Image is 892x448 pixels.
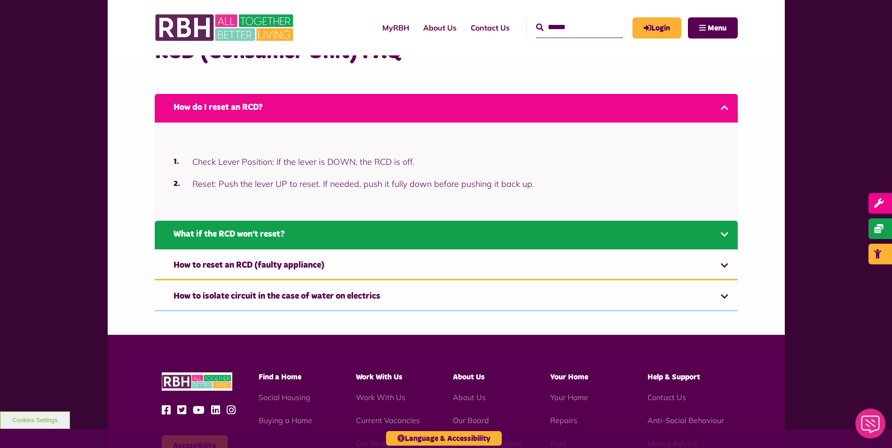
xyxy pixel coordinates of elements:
[708,24,726,32] span: Menu
[550,373,588,381] span: Your Home
[647,373,700,381] span: Help & Support
[356,373,403,381] span: Work With Us
[155,252,738,280] a: How to reset an RCD (faulty appliance)
[688,17,738,39] button: Navigation
[259,393,310,402] a: Social Housing - open in a new tab
[386,431,502,446] button: Language & Accessibility
[453,416,489,425] a: Our Board
[162,372,232,391] img: RBH
[356,393,405,402] a: Work With Us
[464,15,517,40] a: Contact Us
[550,416,577,425] a: Repairs
[155,123,738,218] div: How do I reset an RCD?
[453,373,485,381] span: About Us
[416,15,464,40] a: About Us
[155,221,738,249] a: What if the RCD won't reset?
[536,17,623,38] input: Search
[647,393,686,402] a: Contact Us
[632,17,681,39] a: MyRBH
[155,94,738,123] a: How do I reset an RCD?
[356,416,420,425] a: Current Vacancies
[375,15,416,40] a: MyRBH
[174,155,719,168] li: Check Lever Position: If the lever is DOWN, the RCD is off.
[259,416,312,425] a: Buying a Home
[647,416,724,425] a: Anti-Social Behaviour
[550,393,588,402] a: Your Home
[155,9,296,46] img: RBH
[259,373,301,381] span: Find a Home
[155,283,738,311] a: How to isolate circuit in the case of water on electrics
[453,393,486,402] a: About Us
[174,178,719,190] li: Reset: Push the lever UP to reset. If needed, push it fully down before pushing it back up.
[850,406,892,448] iframe: Netcall Web Assistant for live chat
